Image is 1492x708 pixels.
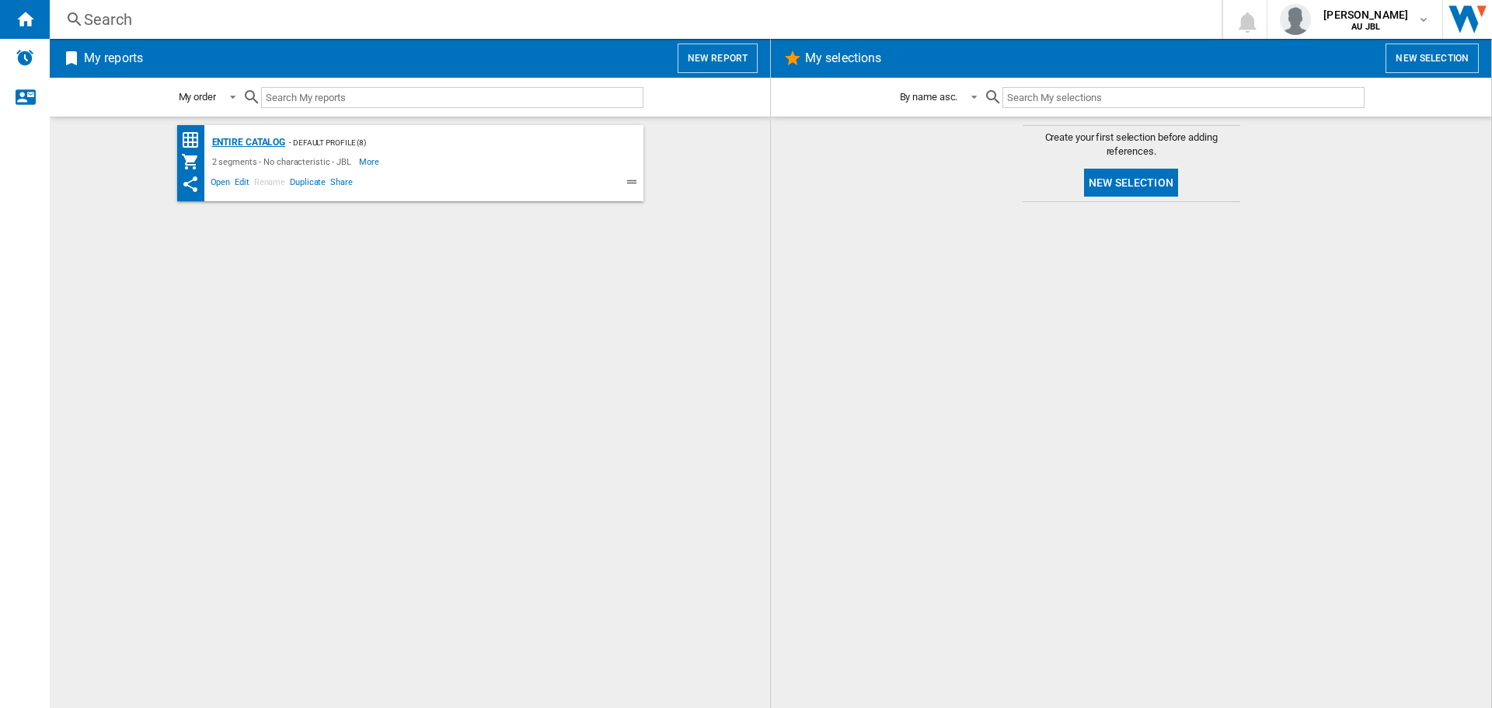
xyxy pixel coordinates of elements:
[81,44,146,73] h2: My reports
[179,91,216,103] div: My order
[1280,4,1311,35] img: profile.jpg
[208,175,233,194] span: Open
[181,131,208,150] div: Price Matrix
[252,175,288,194] span: Rename
[1023,131,1240,159] span: Create your first selection before adding references.
[232,175,252,194] span: Edit
[208,152,359,171] div: 2 segments - No characteristic - JBL
[359,152,382,171] span: More
[900,91,958,103] div: By name asc.
[16,48,34,67] img: alerts-logo.svg
[802,44,884,73] h2: My selections
[84,9,1181,30] div: Search
[678,44,758,73] button: New report
[1351,22,1380,32] b: AU JBL
[1323,7,1408,23] span: [PERSON_NAME]
[288,175,328,194] span: Duplicate
[181,175,200,194] ng-md-icon: This report has been shared with you
[181,152,208,171] div: My Assortment
[1084,169,1178,197] button: New selection
[261,87,643,108] input: Search My reports
[328,175,355,194] span: Share
[1386,44,1479,73] button: New selection
[285,133,612,152] div: - Default profile (8)
[208,133,286,152] div: Entire Catalog
[1002,87,1364,108] input: Search My selections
